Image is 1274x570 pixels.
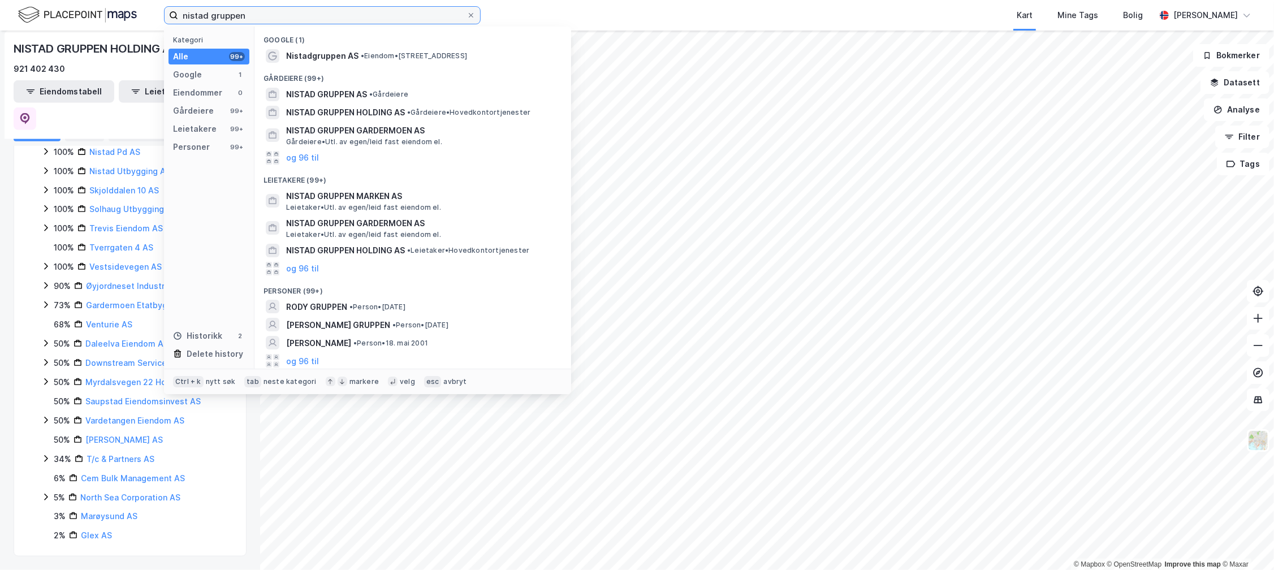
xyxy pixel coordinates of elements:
button: Filter [1215,126,1269,148]
div: Kontrollprogram for chat [1217,516,1274,570]
div: Google (1) [254,27,571,47]
div: 50% [54,337,70,351]
span: NISTAD GRUPPEN GARDERMOEN AS [286,217,558,230]
span: • [361,51,364,60]
div: NISTAD GRUPPEN HOLDING AS [14,40,180,58]
div: 99+ [229,124,245,133]
span: Eiendom • [STREET_ADDRESS] [361,51,467,61]
span: Person • [DATE] [392,321,448,330]
a: Glex AS [81,530,112,540]
span: Leietaker • Utl. av egen/leid fast eiendom el. [286,230,441,239]
div: avbryt [443,377,467,386]
button: Bokmerker [1193,44,1269,67]
div: Delete history [187,347,243,361]
span: NISTAD GRUPPEN GARDERMOEN AS [286,124,558,137]
a: Vardetangen Eiendom AS [85,416,184,425]
div: Mine Tags [1057,8,1098,22]
a: Skjolddalen 10 AS [89,185,159,195]
img: logo.f888ab2527a4732fd821a326f86c7f29.svg [18,5,137,25]
div: Gårdeiere [173,104,214,118]
span: Nistadgruppen AS [286,49,359,63]
div: velg [400,377,415,386]
a: Solhaug Utbygging AS [89,204,177,214]
div: 6% [54,472,66,485]
span: Leietaker • Hovedkontortjenester [407,246,529,255]
a: Marøysund AS [81,511,137,521]
span: • [349,303,353,311]
a: Tverrgaten 4 AS [89,243,153,252]
span: NISTAD GRUPPEN HOLDING AS [286,244,405,257]
span: • [407,108,411,116]
div: 50% [54,414,70,427]
span: [PERSON_NAME] GRUPPEN [286,318,390,332]
div: 50% [54,433,70,447]
span: Gårdeiere • Hovedkontortjenester [407,108,530,117]
div: 100% [54,202,74,216]
a: Downstream Services AS [85,358,184,368]
a: Øyjordneset Industripark AS [86,281,197,291]
div: 99+ [229,106,245,115]
div: tab [244,376,261,387]
div: 5% [54,491,65,504]
span: Person • 18. mai 2001 [353,339,428,348]
div: Kategori [173,36,249,44]
div: Personer [173,140,210,154]
button: Tags [1217,153,1269,175]
div: 73% [54,299,71,312]
div: Bolig [1123,8,1143,22]
div: 100% [54,241,74,254]
button: Eiendomstabell [14,80,114,103]
div: 3% [54,509,66,523]
div: 99+ [229,142,245,152]
div: 90% [54,279,71,293]
div: 100% [54,165,74,178]
a: OpenStreetMap [1107,560,1162,568]
span: Gårdeiere • Utl. av egen/leid fast eiendom el. [286,137,442,146]
a: Venturie AS [86,319,132,329]
a: T/c & Partners AS [87,454,154,464]
span: NISTAD GRUPPEN AS [286,88,367,101]
div: Leietakere (99+) [254,167,571,187]
div: 2 [236,331,245,340]
a: Saupstad Eiendomsinvest AS [85,396,201,406]
a: Vestsidevegen AS [89,262,162,271]
div: Eiendommer [173,86,222,100]
span: NISTAD GRUPPEN MARKEN AS [286,189,558,203]
div: Kart [1017,8,1033,22]
div: 1 [236,70,245,79]
span: Leietaker • Utl. av egen/leid fast eiendom el. [286,203,441,212]
div: Leietakere [173,122,217,136]
div: markere [349,377,379,386]
div: 100% [54,145,74,159]
div: 50% [54,395,70,408]
div: 0 [236,88,245,97]
input: Søk på adresse, matrikkel, gårdeiere, leietakere eller personer [178,7,467,24]
a: Myrdalsvegen 22 Holding AS [85,377,198,387]
a: Daleelva Eiendom AS [85,339,169,348]
a: Improve this map [1165,560,1221,568]
a: [PERSON_NAME] AS [85,435,163,444]
a: Nistad Pd AS [89,147,140,157]
div: Ctrl + k [173,376,204,387]
span: • [407,246,411,254]
div: nytt søk [206,377,236,386]
button: og 96 til [286,354,319,368]
button: Datasett [1200,71,1269,94]
div: 50% [54,356,70,370]
a: Gardermoen Etatbygg AS [86,300,185,310]
a: Trevis Eiendom AS [89,223,163,233]
img: Z [1247,430,1269,451]
a: Nistad Utbygging AS [89,166,171,176]
a: Mapbox [1074,560,1105,568]
button: Leietakertabell [119,80,219,103]
div: 2% [54,529,66,542]
div: 99+ [229,52,245,61]
div: Personer (99+) [254,278,571,298]
div: 100% [54,222,74,235]
span: • [392,321,396,329]
iframe: Chat Widget [1217,516,1274,570]
span: [PERSON_NAME] [286,336,351,350]
span: NISTAD GRUPPEN HOLDING AS [286,106,405,119]
div: 100% [54,184,74,197]
button: og 96 til [286,151,319,165]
